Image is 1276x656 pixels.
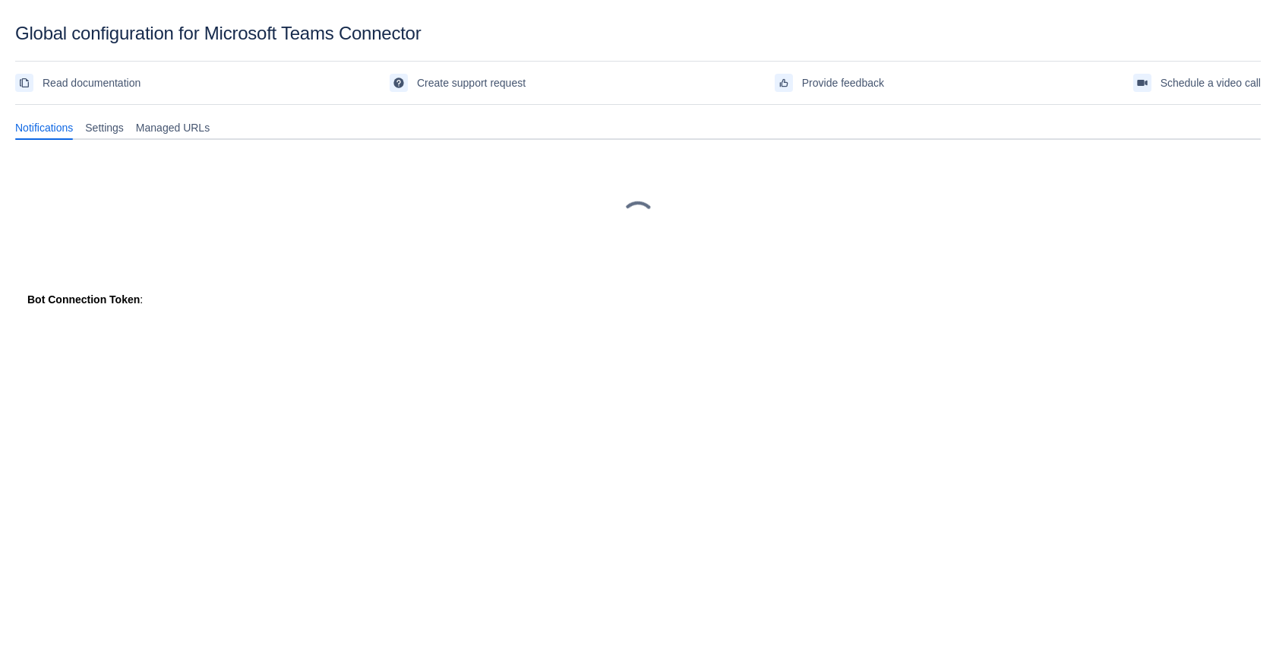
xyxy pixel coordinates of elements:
[15,23,1261,44] div: Global configuration for Microsoft Teams Connector
[43,71,141,95] span: Read documentation
[27,293,140,306] strong: Bot Connection Token
[393,77,405,89] span: support
[85,120,124,135] span: Settings
[1133,71,1261,95] a: Schedule a video call
[136,120,210,135] span: Managed URLs
[417,71,526,95] span: Create support request
[27,292,1249,307] div: :
[390,71,526,95] a: Create support request
[15,120,73,135] span: Notifications
[18,77,30,89] span: documentation
[15,71,141,95] a: Read documentation
[778,77,790,89] span: feedback
[802,71,884,95] span: Provide feedback
[775,71,884,95] a: Provide feedback
[1161,71,1261,95] span: Schedule a video call
[1136,77,1148,89] span: videoCall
